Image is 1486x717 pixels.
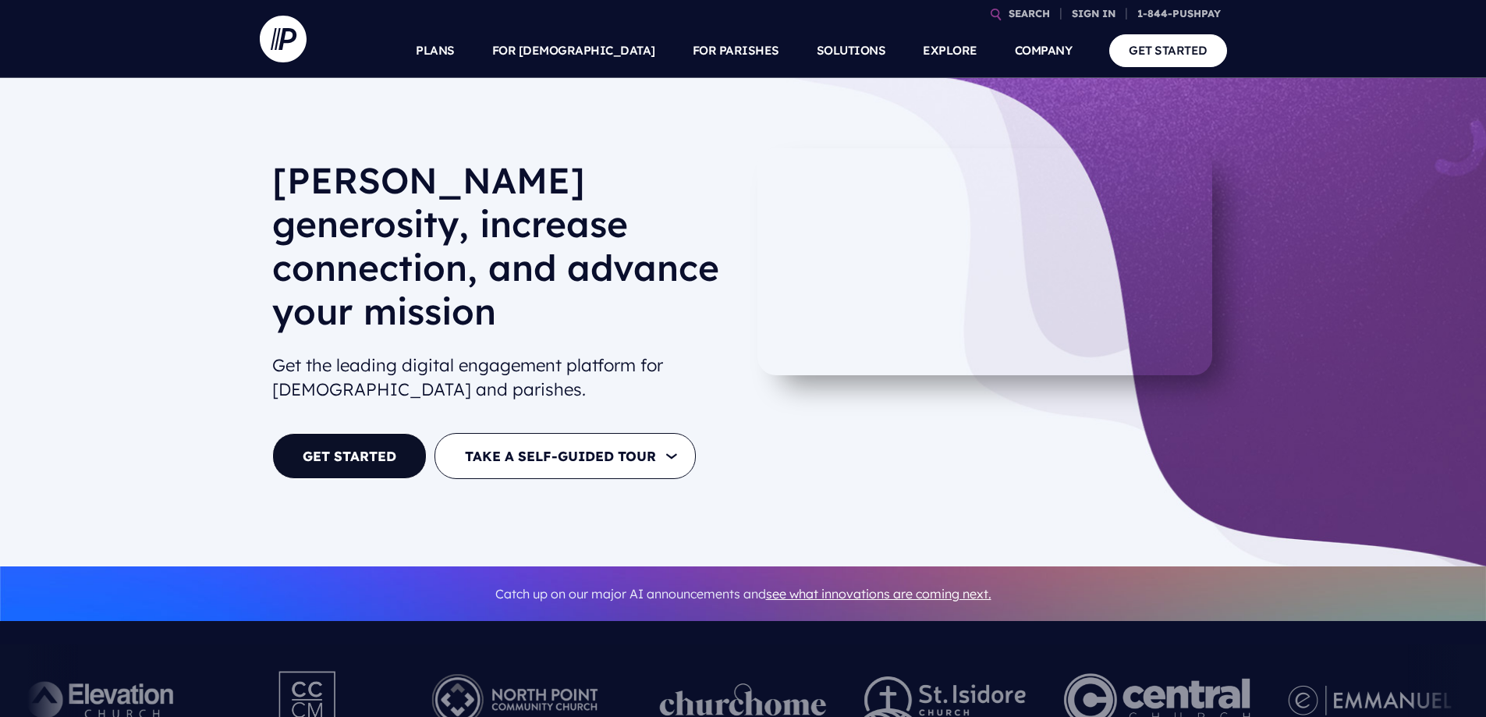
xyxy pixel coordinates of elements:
[1109,34,1227,66] a: GET STARTED
[434,433,696,479] button: TAKE A SELF-GUIDED TOUR
[766,586,991,602] a: see what innovations are coming next.
[923,23,977,78] a: EXPLORE
[416,23,455,78] a: PLANS
[1015,23,1073,78] a: COMPANY
[272,158,731,346] h1: [PERSON_NAME] generosity, increase connection, and advance your mission
[660,683,827,716] img: pp_logos_1
[272,347,731,408] h2: Get the leading digital engagement platform for [DEMOGRAPHIC_DATA] and parishes.
[693,23,779,78] a: FOR PARISHES
[817,23,886,78] a: SOLUTIONS
[272,433,427,479] a: GET STARTED
[492,23,655,78] a: FOR [DEMOGRAPHIC_DATA]
[272,577,1215,612] p: Catch up on our major AI announcements and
